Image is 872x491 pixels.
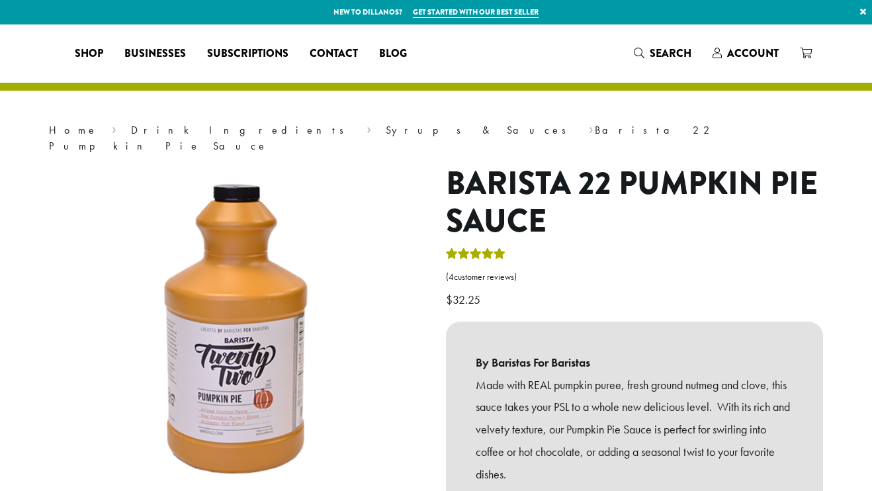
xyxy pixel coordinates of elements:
span: $ [446,292,453,307]
bdi: 32.25 [446,292,484,307]
a: Search [623,42,702,64]
span: Blog [379,46,407,62]
a: Get started with our best seller [413,7,539,18]
span: Shop [75,46,103,62]
a: Syrups & Sauces [386,123,575,137]
p: Made with REAL pumpkin puree, fresh ground nutmeg and clove, this sauce takes your PSL to a whole... [476,374,793,486]
span: Subscriptions [207,46,288,62]
a: (4customer reviews) [446,271,823,284]
div: Rated 5.00 out of 5 [446,246,505,266]
span: Account [727,46,779,61]
a: Home [49,123,98,137]
span: 4 [449,271,454,283]
b: By Baristas For Baristas [476,351,793,374]
a: Shop [64,43,114,64]
span: Contact [310,46,358,62]
nav: Breadcrumb [49,122,823,154]
span: › [589,118,593,138]
span: › [367,118,371,138]
span: Search [650,46,691,61]
span: › [112,118,116,138]
a: Drink Ingredients [131,123,353,137]
h1: Barista 22 Pumpkin Pie Sauce [446,165,823,241]
span: Businesses [124,46,186,62]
